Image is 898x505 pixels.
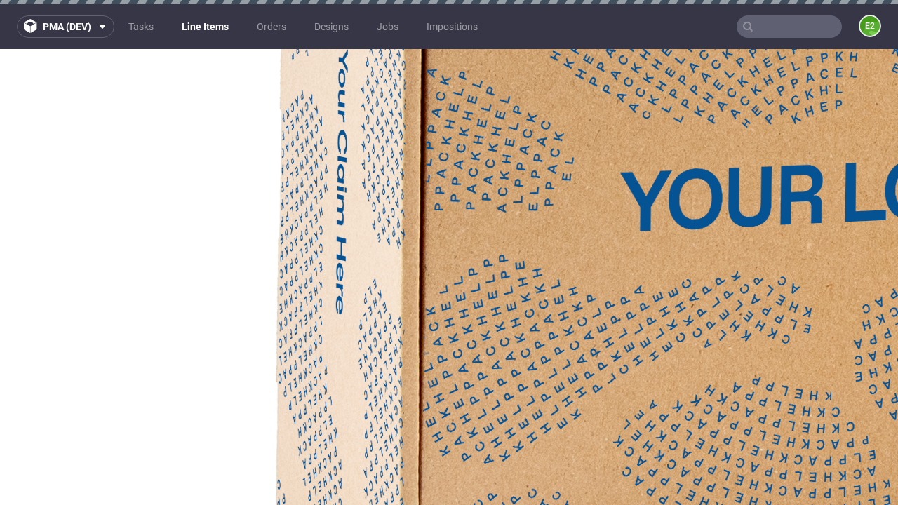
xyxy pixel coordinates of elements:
[248,15,295,38] a: Orders
[860,16,880,36] figcaption: e2
[17,15,114,38] button: pma (dev)
[418,15,486,38] a: Impositions
[120,15,162,38] a: Tasks
[173,15,237,38] a: Line Items
[368,15,407,38] a: Jobs
[43,22,91,32] span: pma (dev)
[306,15,357,38] a: Designs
